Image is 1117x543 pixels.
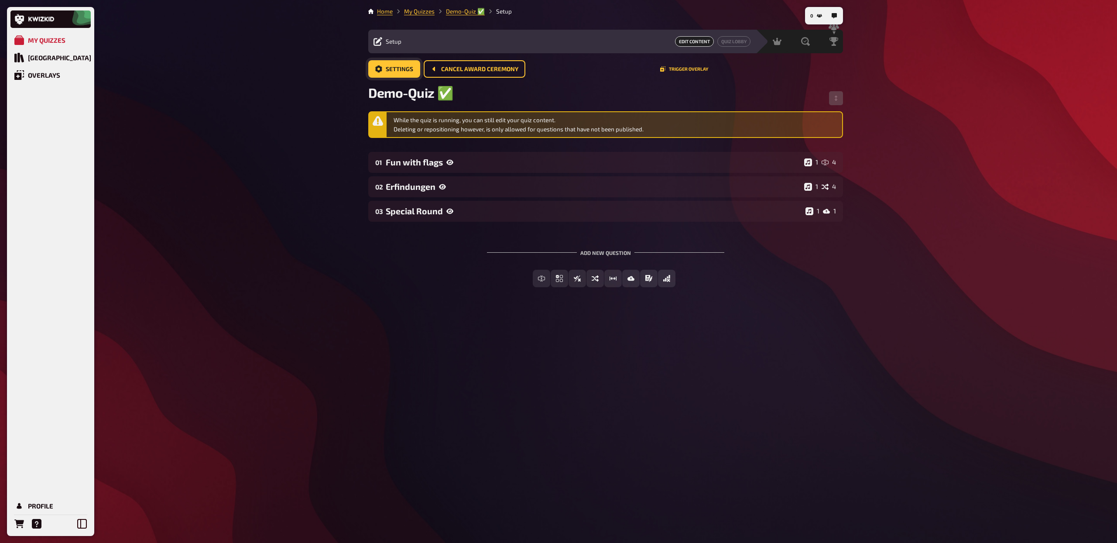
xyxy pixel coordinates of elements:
[375,158,382,166] div: 01
[10,49,91,66] a: Quiz Library
[823,207,836,215] div: 1
[10,497,91,515] a: Profile
[394,116,839,134] div: While the quiz is running, you can still edit your quiz content. Deleting or repositioning howeve...
[807,9,826,23] button: 0
[804,158,818,166] div: 1
[375,207,382,215] div: 03
[533,270,550,287] button: Free Text Input
[604,270,622,287] button: Estimation Question
[810,14,813,18] span: 0
[368,85,453,100] span: Demo-Quiz ✅​
[10,515,28,533] a: Orders
[377,7,393,16] li: Home
[435,7,485,16] li: Demo-Quiz ✅​
[28,502,53,510] div: Profile
[586,270,604,287] button: Sorting Question
[377,8,393,15] a: Home
[551,270,568,287] button: Multiple Choice
[805,207,819,215] div: 1
[28,515,45,533] a: Help
[660,66,708,72] button: Trigger Overlay
[386,38,401,45] span: Setup
[658,270,675,287] button: Offline Question
[487,236,724,263] div: Add new question
[675,36,714,47] a: Edit Content
[28,54,91,62] div: [GEOGRAPHIC_DATA]
[441,66,518,72] span: Cancel award ceremony
[446,8,485,15] a: Demo-Quiz ✅​
[822,183,836,191] div: 4
[404,8,435,15] a: My Quizzes
[368,60,420,78] button: Settings
[386,66,413,72] span: Settings
[28,36,65,44] div: My Quizzes
[822,158,836,166] div: 4
[393,7,435,16] li: My Quizzes
[386,206,802,216] div: Special Round
[386,157,801,167] div: Fun with flags
[829,91,843,105] button: Change Order
[640,270,658,287] button: Prose (Long text)
[569,270,586,287] button: True / False
[717,36,750,47] button: Quiz Lobby
[375,183,382,191] div: 02
[386,182,801,192] div: Erfindungen
[622,270,640,287] button: Image Answer
[804,183,818,191] div: 1
[10,66,91,84] a: Overlays
[28,71,60,79] div: Overlays
[10,31,91,49] a: My Quizzes
[485,7,512,16] li: Setup
[424,60,525,78] button: Cancel award ceremony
